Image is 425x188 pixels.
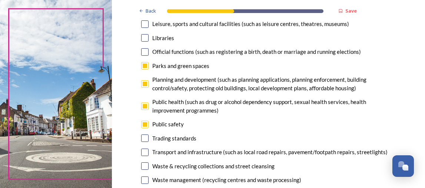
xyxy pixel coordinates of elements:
div: Libraries [152,34,174,42]
span: Back [146,7,156,14]
button: Open Chat [392,155,414,177]
div: Waste management (recycling centres and waste processing) [152,176,301,184]
div: Leisure, sports and cultural facilities (such as leisure centres, theatres, museums) [152,20,349,28]
div: Trading standards [152,134,196,143]
strong: Save [345,7,357,14]
div: Waste & recycling collections and street cleansing [152,162,275,171]
div: Planning and development (such as planning applications, planning enforcement, building control/s... [152,75,396,92]
div: Transport and infrastructure (such as local road repairs, pavement/footpath repairs, streetlights) [152,148,388,156]
div: Official functions (such as registering a birth, death or marriage and running elections) [152,48,361,56]
div: Public safety [152,120,184,129]
div: Public health (such as drug or alcohol dependency support, sexual health services, health improve... [152,98,396,114]
div: Parks and green spaces [152,62,209,70]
